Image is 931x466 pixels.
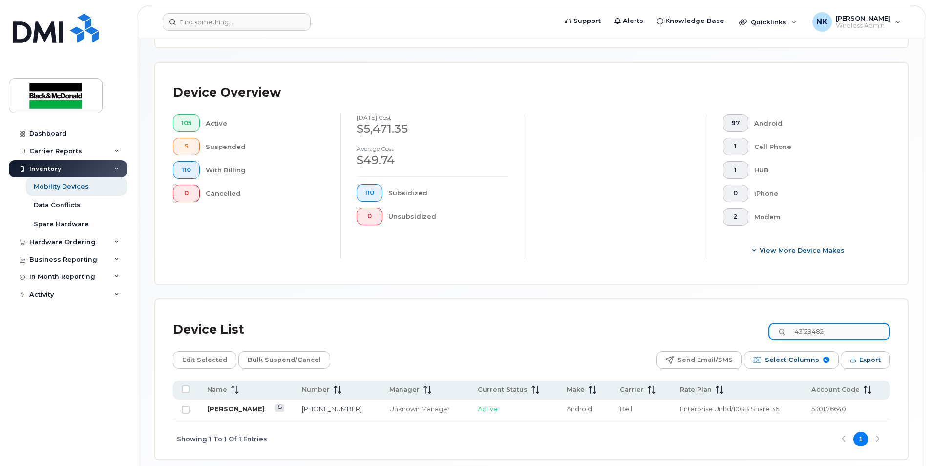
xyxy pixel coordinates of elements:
[173,161,200,179] button: 110
[238,351,330,369] button: Bulk Suspend/Cancel
[754,185,875,202] div: iPhone
[723,138,748,155] button: 1
[723,185,748,202] button: 0
[181,143,191,150] span: 5
[768,323,890,340] input: Search Device List ...
[841,351,890,369] button: Export
[731,213,740,221] span: 2
[567,385,585,394] span: Make
[623,16,643,26] span: Alerts
[754,161,875,179] div: HUB
[573,16,601,26] span: Support
[388,208,508,225] div: Unsubsidized
[206,114,325,132] div: Active
[816,16,828,28] span: NK
[680,385,712,394] span: Rate Plan
[389,385,420,394] span: Manager
[248,353,321,367] span: Bulk Suspend/Cancel
[365,212,374,220] span: 0
[558,11,608,31] a: Support
[173,317,244,342] div: Device List
[357,208,382,225] button: 0
[357,121,508,137] div: $5,471.35
[365,189,374,197] span: 110
[302,405,362,413] a: [PHONE_NUMBER]
[805,12,908,32] div: Nuray Kiamil
[567,405,592,413] span: Android
[665,16,724,26] span: Knowledge Base
[478,385,528,394] span: Current Status
[275,404,285,412] a: View Last Bill
[206,161,325,179] div: With Billing
[181,190,191,197] span: 0
[811,405,846,413] span: 5301.76640
[357,146,508,152] h4: Average cost
[357,152,508,169] div: $49.74
[389,404,460,414] div: Unknown Manager
[731,143,740,150] span: 1
[754,208,875,226] div: Modem
[182,353,227,367] span: Edit Selected
[163,13,311,31] input: Find something...
[650,11,731,31] a: Knowledge Base
[723,208,748,226] button: 2
[754,114,875,132] div: Android
[181,166,191,174] span: 110
[754,138,875,155] div: Cell Phone
[723,241,874,259] button: View More Device Makes
[620,405,632,413] span: Bell
[732,12,804,32] div: Quicklinks
[731,190,740,197] span: 0
[836,22,890,30] span: Wireless Admin
[765,353,819,367] span: Select Columns
[731,166,740,174] span: 1
[760,246,845,255] span: View More Device Makes
[677,353,733,367] span: Send Email/SMS
[173,351,236,369] button: Edit Selected
[608,11,650,31] a: Alerts
[751,18,786,26] span: Quicklinks
[744,351,839,369] button: Select Columns 9
[680,405,779,413] span: Enterprise Unltd/10GB Share 36
[181,119,191,127] span: 105
[656,351,742,369] button: Send Email/SMS
[823,357,829,363] span: 9
[859,353,881,367] span: Export
[478,405,498,413] span: Active
[207,385,227,394] span: Name
[173,185,200,202] button: 0
[620,385,644,394] span: Carrier
[853,432,868,446] button: Page 1
[207,405,265,413] a: [PERSON_NAME]
[357,184,382,202] button: 110
[206,138,325,155] div: Suspended
[173,80,281,106] div: Device Overview
[173,114,200,132] button: 105
[173,138,200,155] button: 5
[723,161,748,179] button: 1
[357,114,508,121] h4: [DATE] cost
[206,185,325,202] div: Cancelled
[177,432,267,446] span: Showing 1 To 1 Of 1 Entries
[731,119,740,127] span: 97
[811,385,860,394] span: Account Code
[388,184,508,202] div: Subsidized
[302,385,330,394] span: Number
[723,114,748,132] button: 97
[836,14,890,22] span: [PERSON_NAME]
